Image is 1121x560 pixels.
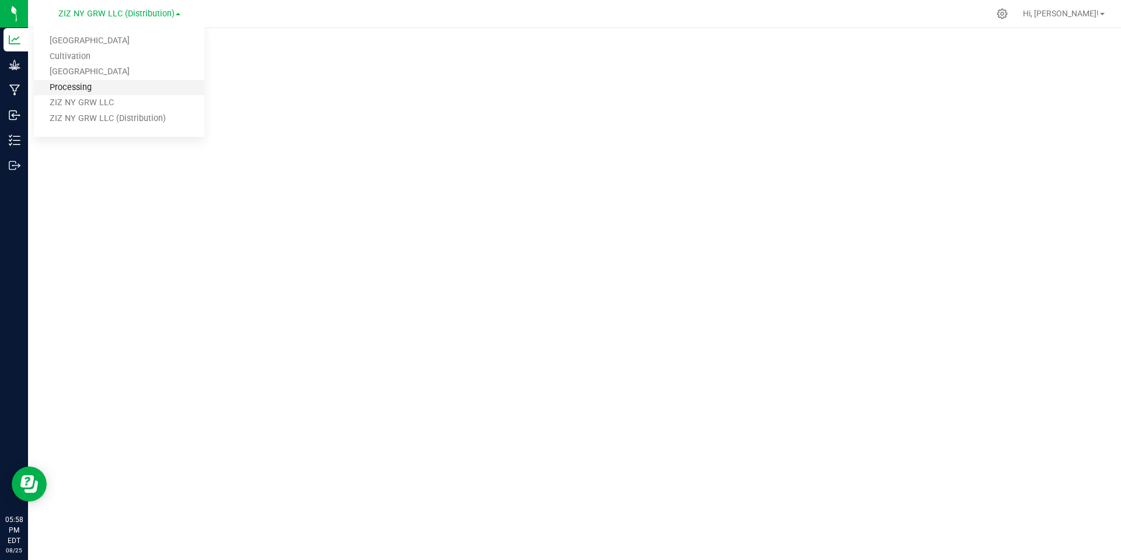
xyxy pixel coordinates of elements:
[9,109,20,121] inline-svg: Inbound
[9,59,20,71] inline-svg: Grow
[34,49,204,65] a: Cultivation
[9,34,20,46] inline-svg: Analytics
[34,64,204,80] a: [GEOGRAPHIC_DATA]
[12,466,47,502] iframe: Resource center
[995,8,1009,19] div: Manage settings
[5,546,23,555] p: 08/25
[34,33,204,49] a: [GEOGRAPHIC_DATA]
[9,84,20,96] inline-svg: Manufacturing
[1023,9,1099,18] span: Hi, [PERSON_NAME]!
[58,9,175,19] span: ZIZ NY GRW LLC (Distribution)
[34,95,204,111] a: ZIZ NY GRW LLC
[34,111,204,127] a: ZIZ NY GRW LLC (Distribution)
[9,160,20,171] inline-svg: Outbound
[9,134,20,146] inline-svg: Inventory
[34,80,204,96] a: Processing
[5,514,23,546] p: 05:58 PM EDT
